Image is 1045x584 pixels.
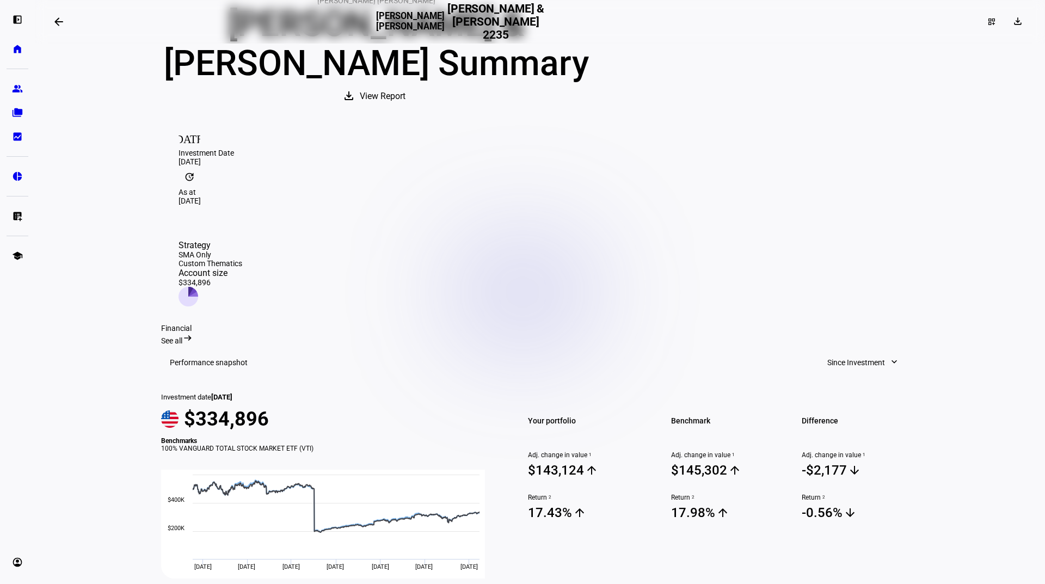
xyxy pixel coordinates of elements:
[7,78,28,100] a: group
[12,211,23,222] eth-mat-symbol: list_alt_add
[7,165,28,187] a: pie_chart
[179,127,200,149] mat-icon: [DATE]
[802,494,919,501] span: Return
[179,149,901,157] div: Investment Date
[282,563,300,570] span: [DATE]
[716,506,729,519] mat-icon: arrow_upward
[12,557,23,568] eth-mat-symbol: account_circle
[827,352,885,373] span: Since Investment
[7,102,28,124] a: folder_copy
[802,451,919,459] span: Adj. change in value
[179,196,901,205] div: [DATE]
[12,250,23,261] eth-mat-symbol: school
[802,413,919,428] span: Difference
[161,336,182,345] span: See all
[7,38,28,60] a: home
[445,2,548,41] h2: [PERSON_NAME] & [PERSON_NAME] 2235
[182,333,193,343] mat-icon: arrow_right_alt
[671,505,788,521] span: 17.98%
[547,494,551,501] sup: 2
[802,505,919,521] span: -0.56%
[372,563,389,570] span: [DATE]
[1012,16,1023,27] mat-icon: download
[170,358,248,367] h3: Performance snapshot
[528,463,584,478] div: $143,124
[52,15,65,28] mat-icon: arrow_backwards
[211,393,232,401] span: [DATE]
[728,464,741,477] mat-icon: arrow_upward
[573,506,586,519] mat-icon: arrow_upward
[161,393,497,401] div: Investment date
[844,506,857,519] mat-icon: arrow_downward
[848,464,861,477] mat-icon: arrow_downward
[12,83,23,94] eth-mat-symbol: group
[671,413,788,428] span: Benchmark
[376,11,445,40] h3: [PERSON_NAME] [PERSON_NAME]
[161,437,497,445] div: Benchmarks
[179,166,200,188] mat-icon: update
[238,563,255,570] span: [DATE]
[12,107,23,118] eth-mat-symbol: folder_copy
[168,525,185,532] text: $200K
[587,451,592,459] sup: 1
[415,563,433,570] span: [DATE]
[184,408,269,431] span: $334,896
[671,494,788,501] span: Return
[861,451,865,459] sup: 1
[179,250,242,259] div: SMA Only
[7,126,28,147] a: bid_landscape
[821,494,825,501] sup: 2
[690,494,694,501] sup: 2
[161,5,591,83] div: [PERSON_NAME] & [PERSON_NAME] Summary
[889,356,900,367] mat-icon: expand_more
[168,496,185,503] text: $400K
[179,268,242,278] div: Account size
[12,171,23,182] eth-mat-symbol: pie_chart
[802,462,919,478] span: -$2,177
[528,494,645,501] span: Return
[460,563,478,570] span: [DATE]
[528,413,645,428] span: Your portfolio
[161,445,497,452] div: 100% VANGUARD TOTAL STOCK MARKET ETF (VTI)
[194,563,212,570] span: [DATE]
[671,451,788,459] span: Adj. change in value
[816,352,910,373] button: Since Investment
[179,157,901,166] div: [DATE]
[179,259,242,268] div: Custom Thematics
[179,188,901,196] div: As at
[528,505,645,521] span: 17.43%
[730,451,735,459] sup: 1
[331,83,421,109] button: View Report
[342,89,355,102] mat-icon: download
[179,278,242,287] div: $334,896
[327,563,344,570] span: [DATE]
[360,83,405,109] span: View Report
[528,451,645,459] span: Adj. change in value
[179,240,242,250] div: Strategy
[12,44,23,54] eth-mat-symbol: home
[12,14,23,25] eth-mat-symbol: left_panel_open
[987,17,996,26] mat-icon: dashboard_customize
[671,462,788,478] span: $145,302
[585,464,598,477] mat-icon: arrow_upward
[161,324,919,333] div: Financial
[12,131,23,142] eth-mat-symbol: bid_landscape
